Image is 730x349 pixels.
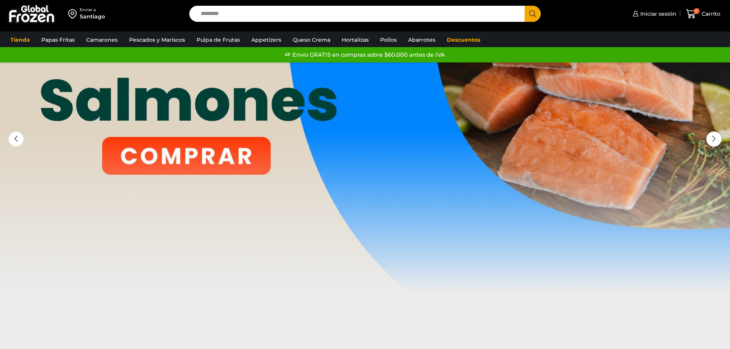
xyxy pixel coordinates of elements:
a: Pollos [376,33,400,47]
button: Search button [525,6,541,22]
span: Iniciar sesión [638,10,676,18]
a: Abarrotes [404,33,439,47]
span: Carrito [700,10,720,18]
a: Queso Crema [289,33,334,47]
a: Tienda [7,33,34,47]
a: Hortalizas [338,33,372,47]
a: Appetizers [248,33,285,47]
a: Pescados y Mariscos [125,33,189,47]
div: Enviar a [80,7,105,13]
a: Pulpa de Frutas [193,33,244,47]
img: address-field-icon.svg [68,7,80,20]
div: Next slide [706,131,722,147]
span: 0 [694,8,700,14]
div: Santiago [80,13,105,20]
a: Descuentos [443,33,484,47]
div: Previous slide [8,131,24,147]
a: Papas Fritas [38,33,79,47]
a: Iniciar sesión [631,6,676,21]
a: 0 Carrito [684,5,722,23]
a: Camarones [82,33,121,47]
